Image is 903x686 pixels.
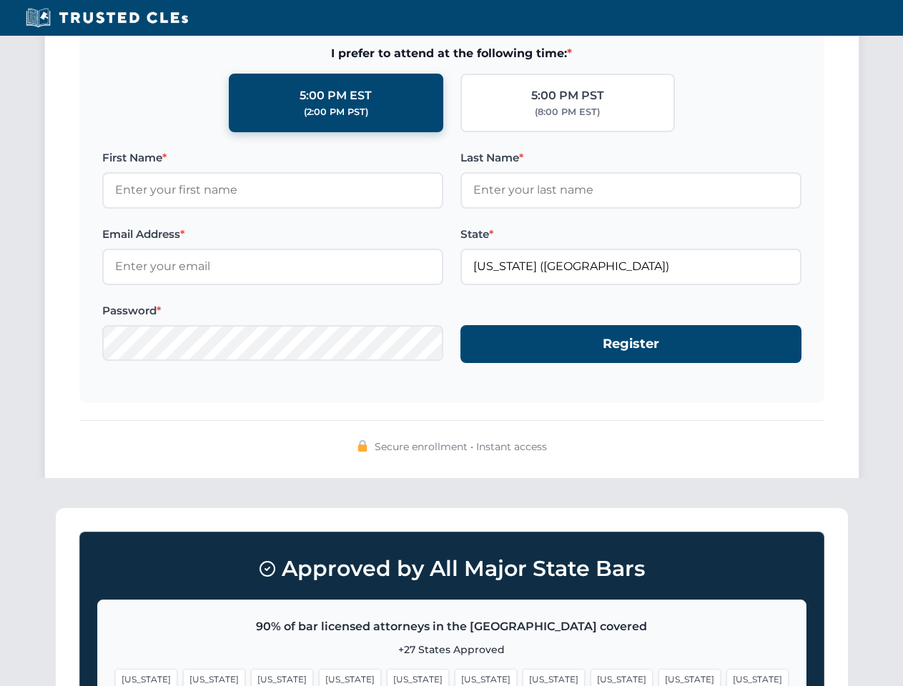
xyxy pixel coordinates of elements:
[102,44,801,63] span: I prefer to attend at the following time:
[102,172,443,208] input: Enter your first name
[460,249,801,284] input: Florida (FL)
[531,86,604,105] div: 5:00 PM PST
[102,226,443,243] label: Email Address
[115,617,789,636] p: 90% of bar licensed attorneys in the [GEOGRAPHIC_DATA] covered
[535,105,600,119] div: (8:00 PM EST)
[375,439,547,454] span: Secure enrollment • Instant access
[102,149,443,166] label: First Name
[304,105,368,119] div: (2:00 PM PST)
[300,86,372,105] div: 5:00 PM EST
[102,302,443,319] label: Password
[97,550,806,588] h3: Approved by All Major State Bars
[460,226,801,243] label: State
[115,642,789,657] p: +27 States Approved
[460,149,801,166] label: Last Name
[460,172,801,208] input: Enter your last name
[21,7,192,29] img: Trusted CLEs
[357,440,368,452] img: 🔒
[460,325,801,363] button: Register
[102,249,443,284] input: Enter your email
